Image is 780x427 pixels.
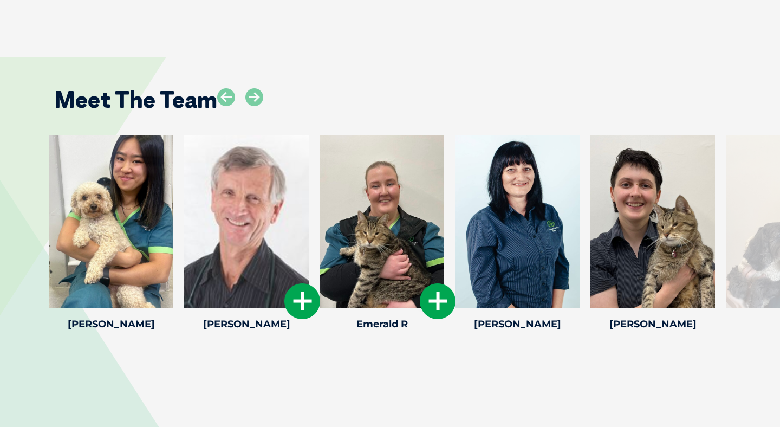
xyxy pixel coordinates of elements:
[49,319,173,329] h4: [PERSON_NAME]
[320,319,444,329] h4: Emerald R
[455,319,580,329] h4: [PERSON_NAME]
[590,319,715,329] h4: [PERSON_NAME]
[54,88,217,111] h2: Meet The Team
[184,319,309,329] h4: [PERSON_NAME]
